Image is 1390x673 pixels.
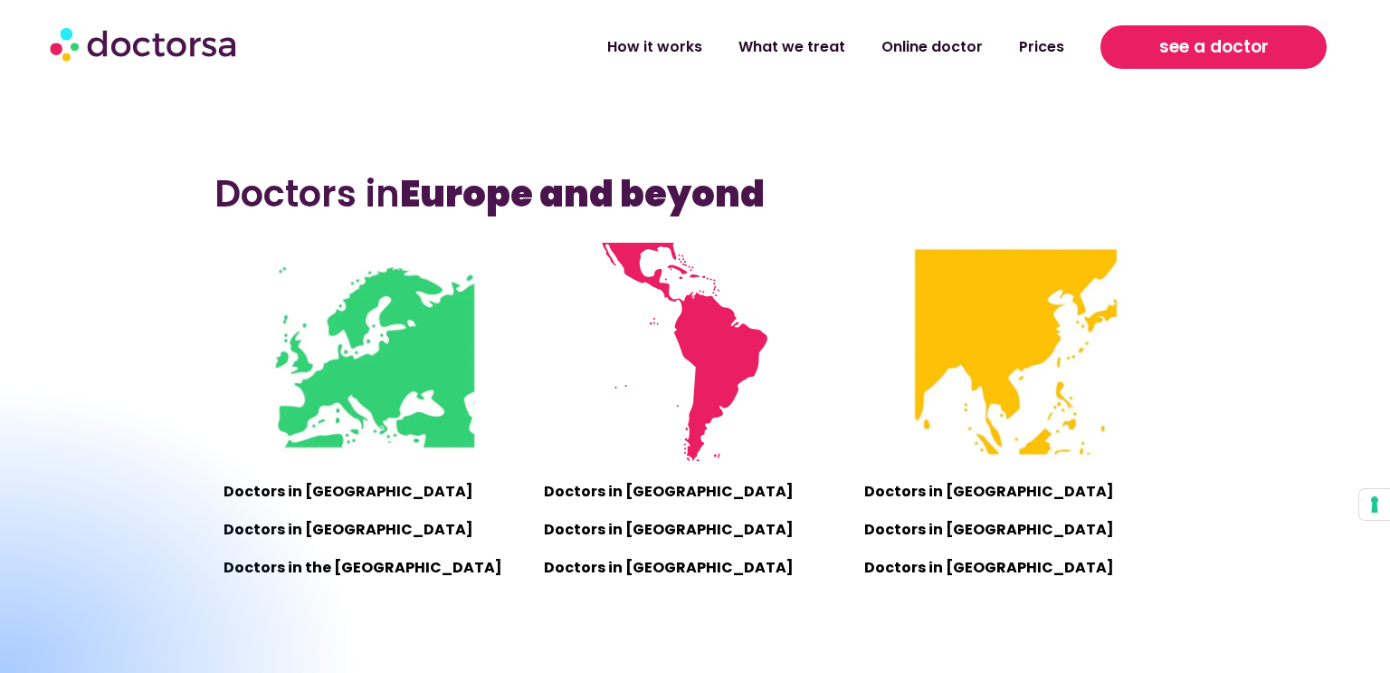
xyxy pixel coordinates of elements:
[400,168,765,219] b: Europe and beyond
[265,243,483,461] img: Mini map of the countries where Doctorsa is available - Europe, UK and Turkey
[366,26,1082,68] nav: Menu
[863,26,1001,68] a: Online doctor
[1001,26,1082,68] a: Prices
[1359,489,1390,520] button: Your consent preferences for tracking technologies
[1159,33,1269,62] span: see a doctor
[214,172,1176,216] h3: Doctors in
[864,555,1166,581] p: Doctors in [GEOGRAPHIC_DATA]
[544,555,846,581] p: Doctors in [GEOGRAPHIC_DATA]
[544,479,846,505] p: Doctors in [GEOGRAPHIC_DATA]
[720,26,863,68] a: What we treat
[586,243,804,461] img: Mini map of the countries where Doctorsa is available - Latin America
[864,517,1166,543] p: Doctors in [GEOGRAPHIC_DATA]
[544,517,846,543] p: Doctors in [GEOGRAPHIC_DATA]
[224,517,526,543] p: Doctors in [GEOGRAPHIC_DATA]
[864,479,1166,505] p: Doctors in [GEOGRAPHIC_DATA]
[907,243,1125,461] img: Mini map of the countries where Doctorsa is available - Southeast Asia
[224,479,526,505] p: Doctors in [GEOGRAPHIC_DATA]
[589,26,720,68] a: How it works
[1100,25,1327,69] a: see a doctor
[224,555,526,581] p: Doctors in the [GEOGRAPHIC_DATA]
